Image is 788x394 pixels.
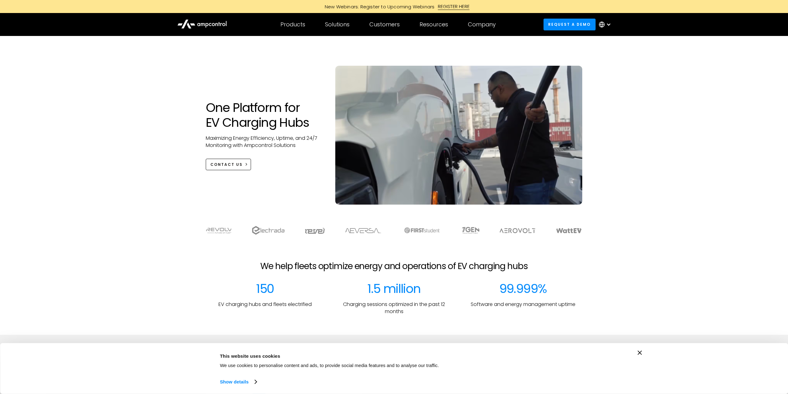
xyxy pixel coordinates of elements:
div: 99.999% [499,281,547,296]
a: CONTACT US [206,159,251,170]
div: New Webinars: Register to Upcoming Webinars [319,3,438,10]
a: New Webinars: Register to Upcoming WebinarsREGISTER HERE [255,3,534,10]
p: Software and energy management uptime [471,301,575,308]
div: Products [280,21,305,28]
p: EV charging hubs and fleets electrified [218,301,312,308]
div: Solutions [325,21,350,28]
div: This website uses cookies [220,352,524,360]
div: REGISTER HERE [438,3,470,10]
img: WattEV logo [556,228,582,233]
img: electrada logo [252,226,284,235]
button: Close banner [638,351,642,355]
div: Customers [369,21,400,28]
div: 150 [256,281,274,296]
button: Okay [538,351,626,369]
div: Company [468,21,496,28]
div: Resources [420,21,448,28]
div: 1.5 million [367,281,420,296]
h2: We help fleets optimize energy and operations of EV charging hubs [260,261,527,272]
a: Request a demo [544,19,596,30]
img: Aerovolt Logo [499,228,536,233]
h1: One Platform for EV Charging Hubs [206,100,323,130]
a: Show details [220,377,257,387]
span: We use cookies to personalise content and ads, to provide social media features and to analyse ou... [220,363,439,368]
div: CONTACT US [210,162,243,167]
p: Charging sessions optimized in the past 12 months [335,301,454,315]
p: Maximizing Energy Efficiency, Uptime, and 24/7 Monitoring with Ampcontrol Solutions [206,135,323,149]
